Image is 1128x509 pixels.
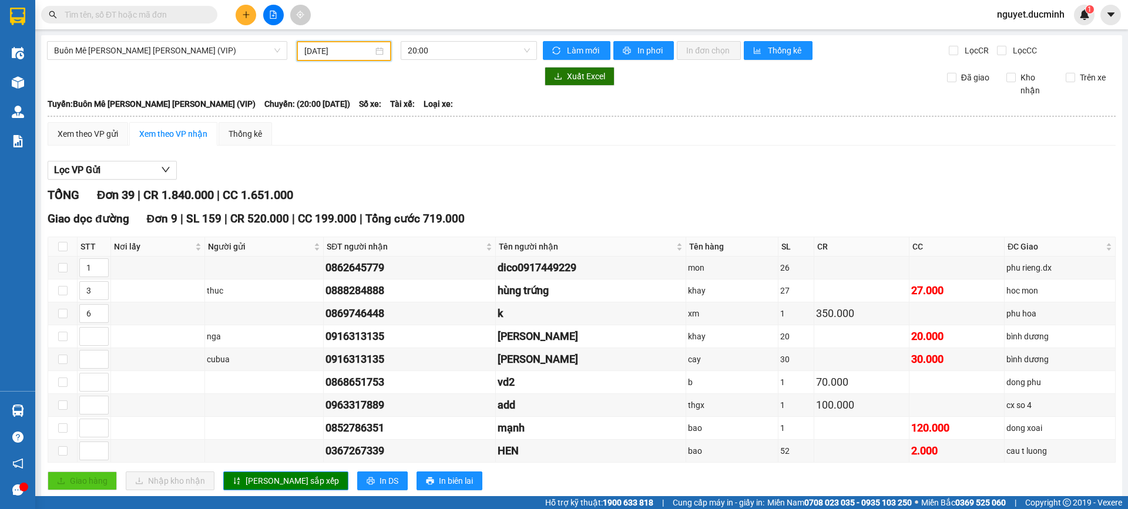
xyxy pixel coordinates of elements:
div: dico0917449229 [498,259,684,276]
div: cx so 4 [1006,399,1113,412]
span: ĐC Giao [1008,240,1103,253]
div: [PERSON_NAME] [498,328,684,345]
span: | [180,212,183,225]
input: Tìm tên, số ĐT hoặc mã đơn [65,8,203,21]
span: | [137,188,140,202]
span: Số xe: [359,97,381,110]
sup: 1 [1086,5,1094,14]
div: phu rieng.dx [1006,261,1113,274]
span: | [1015,496,1016,509]
span: Đã giao [956,71,994,84]
button: aim [290,5,311,25]
th: CC [909,237,1005,257]
div: Xem theo VP gửi [58,127,118,140]
span: search [49,11,57,19]
div: hùng trứng [498,282,684,299]
span: SĐT người nhận [327,240,484,253]
span: Thống kê [768,44,803,57]
span: Tên người nhận [499,240,674,253]
button: In đơn chọn [677,41,741,60]
div: 26 [780,261,812,274]
span: In DS [380,474,398,487]
img: warehouse-icon [12,404,24,417]
td: 0963317889 [324,394,496,417]
div: 0852786351 [325,420,493,436]
strong: 1900 633 818 [603,498,653,507]
span: printer [623,46,633,56]
div: thgx [688,399,776,412]
span: Cung cấp máy in - giấy in: [673,496,764,509]
img: logo-vxr [10,8,25,25]
span: TỔNG [48,188,79,202]
div: khay [688,284,776,297]
div: b [688,376,776,389]
div: 0916313135 [325,328,493,345]
td: dico0917449229 [496,257,686,279]
td: hùng trứng [496,279,686,302]
button: syncLàm mới [543,41,610,60]
td: vd2 [496,371,686,394]
span: Tổng cước 719.000 [365,212,465,225]
div: bình dương [1006,330,1113,343]
button: uploadGiao hàng [48,471,117,490]
span: printer [367,477,375,486]
span: question-circle [12,432,23,443]
button: downloadNhập kho nhận [126,471,214,490]
span: Xuất Excel [567,70,605,83]
td: 0916313135 [324,325,496,348]
div: Thống kê [229,127,262,140]
span: CR 520.000 [230,212,289,225]
span: sync [552,46,562,56]
span: Người gửi [208,240,311,253]
div: bao [688,444,776,457]
div: 0367267339 [325,443,493,459]
div: 350.000 [816,305,907,322]
strong: 0369 525 060 [955,498,1006,507]
span: Lọc CR [960,44,991,57]
span: notification [12,458,23,469]
div: 27.000 [911,282,1002,299]
div: [PERSON_NAME] [498,351,684,368]
span: | [662,496,664,509]
button: plus [236,5,256,25]
span: CC 1.651.000 [223,188,293,202]
td: mạnh [496,417,686,440]
button: printerIn biên lai [417,471,482,490]
div: 2.000 [911,443,1002,459]
img: warehouse-icon [12,106,24,118]
span: copyright [1063,498,1071,507]
div: 1 [780,422,812,434]
span: CR 1.840.000 [143,188,214,202]
span: 1 [1087,5,1092,14]
span: Đơn 39 [97,188,135,202]
div: 1 [780,399,812,412]
span: plus [242,11,250,19]
div: 20.000 [911,328,1002,345]
span: Miền Nam [767,496,912,509]
div: cau t luong [1006,444,1113,457]
td: 0868651753 [324,371,496,394]
div: dong phu [1006,376,1113,389]
span: Làm mới [567,44,601,57]
span: Giao dọc đường [48,212,129,225]
span: ⚪️ [915,500,918,505]
td: 0869746448 [324,302,496,325]
div: phu hoa [1006,307,1113,320]
div: 0869746448 [325,305,493,322]
span: 20:00 [408,42,530,59]
div: Xem theo VP nhận [139,127,207,140]
div: add [498,397,684,413]
div: hoc mon [1006,284,1113,297]
span: SL 159 [186,212,221,225]
th: Tên hàng [686,237,778,257]
div: 100.000 [816,397,907,413]
td: 0888284888 [324,279,496,302]
span: Buôn Mê Thuột - Hồ Chí Minh (VIP) [54,42,280,59]
td: add [496,394,686,417]
th: STT [78,237,111,257]
img: solution-icon [12,135,24,147]
span: Nơi lấy [114,240,193,253]
span: printer [426,477,434,486]
div: cubua [207,353,321,366]
div: mon [688,261,776,274]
